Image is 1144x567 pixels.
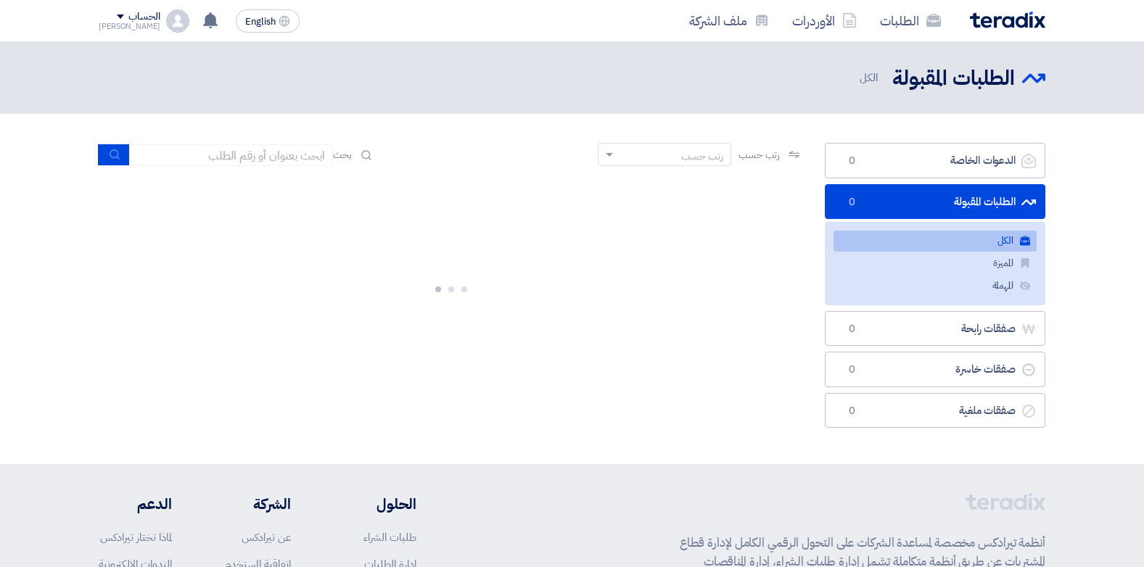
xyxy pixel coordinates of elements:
li: الدعم [99,493,172,515]
a: صفقات خاسرة0 [825,352,1045,387]
span: 0 [843,363,860,377]
div: [PERSON_NAME] [99,22,160,30]
a: طلبات الشراء [363,529,416,545]
a: صفقات ملغية0 [825,393,1045,429]
a: الطلبات المقبولة0 [825,184,1045,220]
div: رتب حسب [681,149,723,164]
li: الشركة [215,493,291,515]
span: 0 [843,195,860,210]
h2: الطلبات المقبولة [892,65,1015,93]
a: ملف الشركة [678,4,781,38]
input: ابحث بعنوان أو رقم الطلب [130,144,333,166]
a: عن تيرادكس [242,529,291,545]
img: Teradix logo [970,12,1045,28]
li: الحلول [334,493,416,515]
a: المميزة [834,253,1037,274]
a: الكل [834,231,1037,252]
a: الطلبات [868,4,952,38]
span: 0 [843,154,860,168]
a: الدعوات الخاصة0 [825,143,1045,178]
button: English [236,9,300,33]
a: الأوردرات [781,4,868,38]
span: 0 [843,404,860,418]
span: رتب حسب [738,147,780,162]
span: English [245,17,276,27]
a: المهملة [834,276,1037,297]
div: الحساب [128,11,160,23]
span: 0 [843,322,860,336]
span: بحث [333,147,352,162]
img: profile_test.png [166,9,189,33]
span: الكل [860,70,881,86]
a: صفقات رابحة0 [825,311,1045,347]
a: لماذا تختار تيرادكس [100,529,172,545]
